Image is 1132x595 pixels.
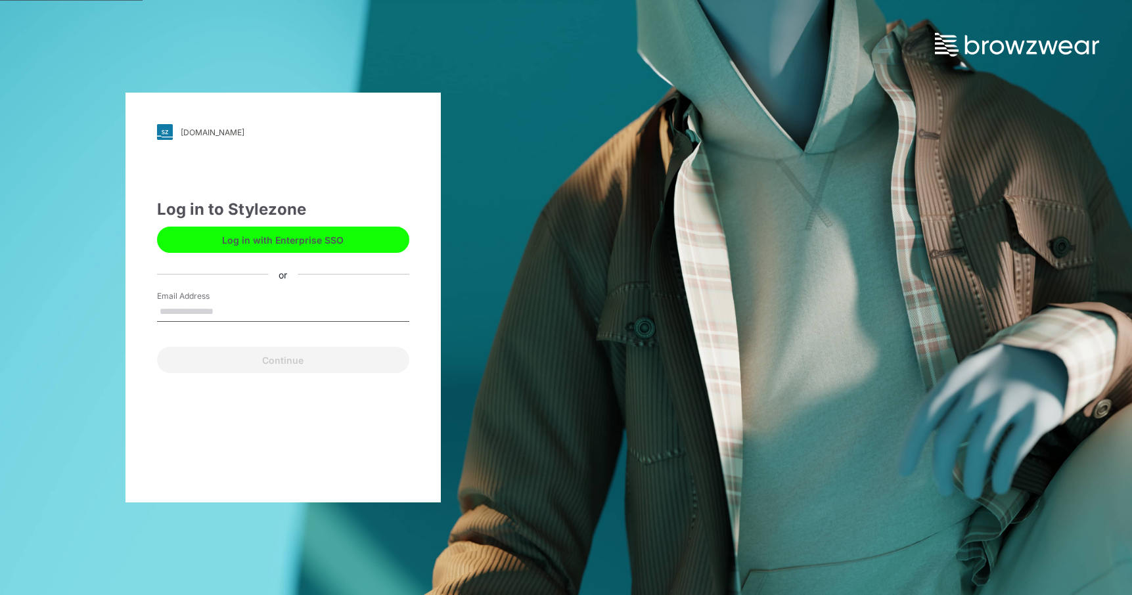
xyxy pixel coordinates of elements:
[157,198,409,221] div: Log in to Stylezone
[268,267,298,281] div: or
[157,124,409,140] a: [DOMAIN_NAME]
[157,290,249,302] label: Email Address
[157,227,409,253] button: Log in with Enterprise SSO
[181,127,244,137] div: [DOMAIN_NAME]
[157,124,173,140] img: svg+xml;base64,PHN2ZyB3aWR0aD0iMjgiIGhlaWdodD0iMjgiIHZpZXdCb3g9IjAgMCAyOCAyOCIgZmlsbD0ibm9uZSIgeG...
[935,33,1099,56] img: browzwear-logo.73288ffb.svg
